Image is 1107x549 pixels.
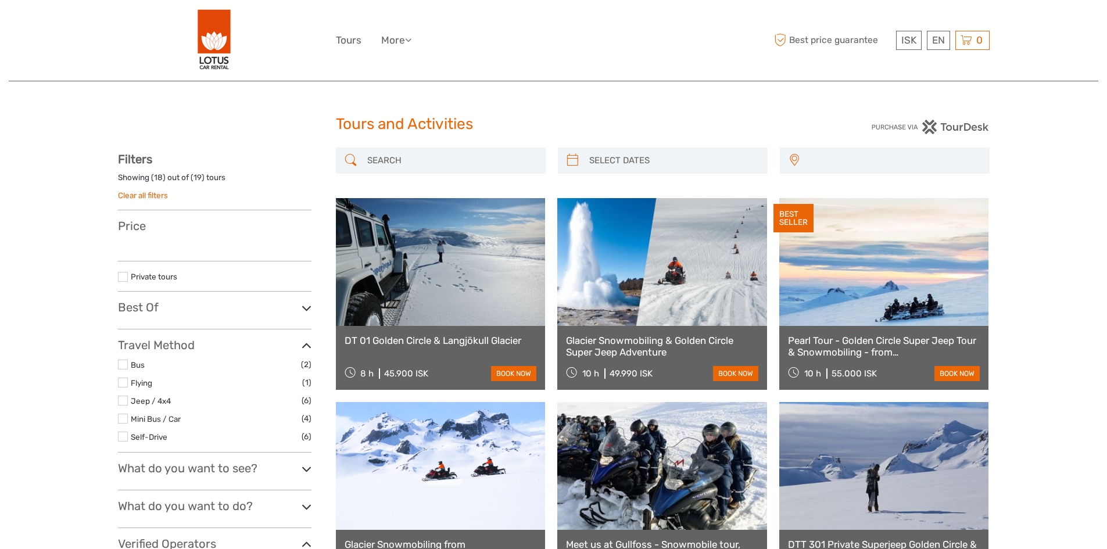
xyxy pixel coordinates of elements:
h1: Tours and Activities [336,115,772,134]
a: DT 01 Golden Circle & Langjökull Glacier [345,335,537,346]
div: BEST SELLER [773,204,814,233]
div: 55.000 ISK [832,368,877,379]
a: Self-Drive [131,432,167,442]
span: (6) [302,394,311,407]
label: 19 [194,172,202,183]
h3: Price [118,219,311,233]
span: 10 h [804,368,821,379]
img: 443-e2bd2384-01f0-477a-b1bf-f993e7f52e7d_logo_big.png [198,9,231,72]
div: Showing ( ) out of ( ) tours [118,172,311,190]
a: book now [934,366,980,381]
h3: Best Of [118,300,311,314]
span: ISK [901,34,916,46]
span: Best price guarantee [772,31,893,50]
span: (2) [301,358,311,371]
input: SEARCH [363,150,540,171]
h3: Travel Method [118,338,311,352]
a: book now [713,366,758,381]
span: (6) [302,430,311,443]
span: (4) [302,412,311,425]
label: 18 [154,172,163,183]
h3: What do you want to see? [118,461,311,475]
a: Glacier Snowmobiling & Golden Circle Super Jeep Adventure [566,335,758,358]
div: 49.990 ISK [610,368,653,379]
a: More [381,32,411,49]
a: Tours [336,32,361,49]
strong: Filters [118,152,152,166]
h3: What do you want to do? [118,499,311,513]
div: 45.900 ISK [384,368,428,379]
a: Pearl Tour - Golden Circle Super Jeep Tour & Snowmobiling - from [GEOGRAPHIC_DATA] [788,335,980,358]
img: PurchaseViaTourDesk.png [871,120,989,134]
span: (1) [302,376,311,389]
span: 0 [975,34,984,46]
a: Bus [131,360,145,369]
a: Clear all filters [118,191,168,200]
span: 10 h [582,368,599,379]
a: Flying [131,378,152,387]
div: EN [927,31,950,50]
a: book now [491,366,536,381]
a: Mini Bus / Car [131,414,181,424]
a: Jeep / 4x4 [131,396,171,406]
input: SELECT DATES [585,150,762,171]
a: Private tours [131,272,177,281]
span: 8 h [360,368,374,379]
